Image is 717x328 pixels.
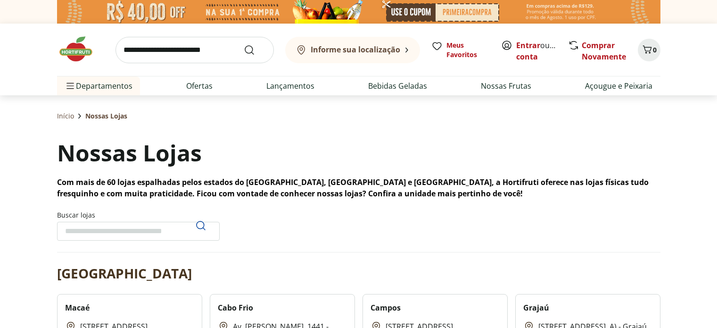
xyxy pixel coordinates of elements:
input: search [115,37,274,63]
a: Nossas Frutas [481,80,531,92]
a: Início [57,111,74,121]
a: Criar conta [516,40,568,62]
span: 0 [653,45,657,54]
span: Nossas Lojas [85,111,127,121]
a: Comprar Novamente [582,40,626,62]
h1: Nossas Lojas [57,137,202,169]
h2: Grajaú [523,302,549,313]
h2: Campos [371,302,401,313]
b: Informe sua localização [311,44,400,55]
a: Entrar [516,40,540,50]
a: Bebidas Geladas [368,80,427,92]
a: Açougue e Peixaria [585,80,652,92]
h2: Cabo Frio [218,302,253,313]
button: Informe sua localização [285,37,420,63]
button: Carrinho [638,39,660,61]
h2: Macaé [65,302,90,313]
p: Com mais de 60 lojas espalhadas pelos estados do [GEOGRAPHIC_DATA], [GEOGRAPHIC_DATA] e [GEOGRAPH... [57,177,660,199]
button: Submit Search [244,44,266,56]
a: Ofertas [186,80,213,92]
a: Lançamentos [266,80,314,92]
input: Buscar lojasPesquisar [57,222,220,241]
h2: [GEOGRAPHIC_DATA] [57,264,192,283]
img: Hortifruti [57,35,104,63]
button: Pesquisar [190,214,212,237]
span: ou [516,40,558,62]
label: Buscar lojas [57,210,220,241]
span: Departamentos [65,75,132,97]
a: Meus Favoritos [431,41,490,59]
button: Menu [65,75,76,97]
span: Meus Favoritos [446,41,490,59]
